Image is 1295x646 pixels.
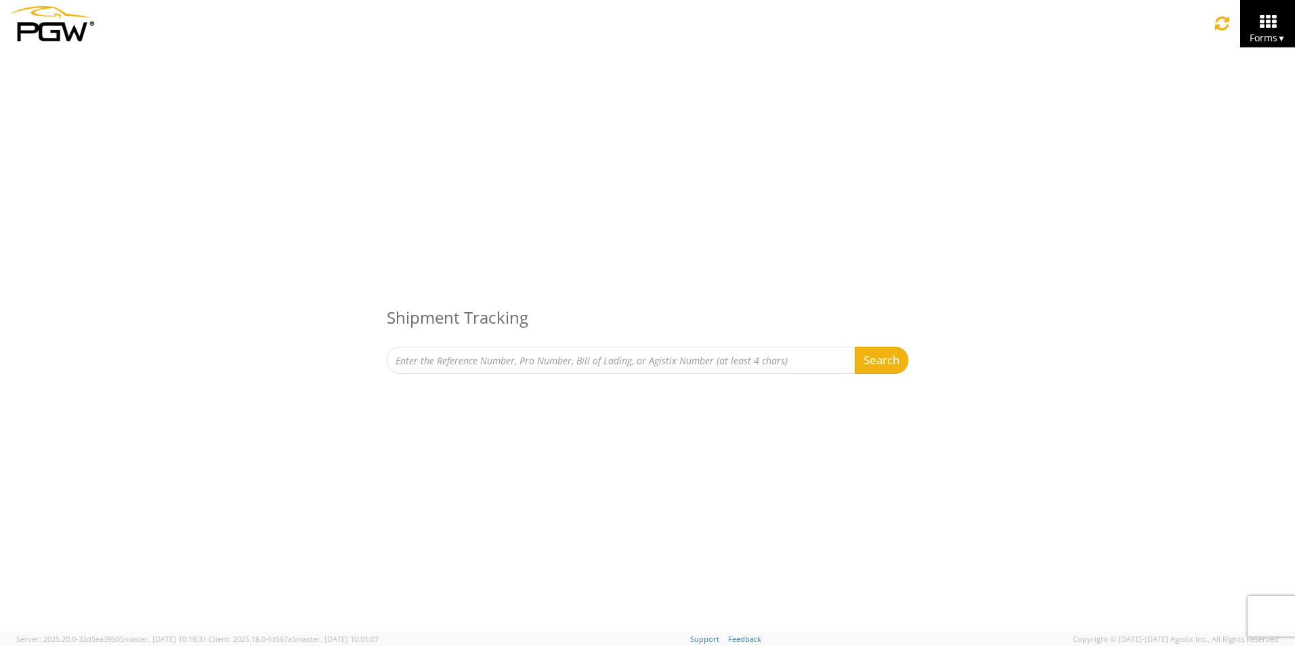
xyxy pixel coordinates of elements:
[1250,31,1286,44] span: Forms
[209,634,379,644] span: Client: 2025.18.0-fd567a5
[387,288,908,347] h3: Shipment Tracking
[1277,33,1286,44] span: ▼
[124,634,207,644] span: master, [DATE] 10:18:31
[387,347,855,374] input: Enter the Reference Number, Pro Number, Bill of Lading, or Agistix Number (at least 4 chars)
[16,634,207,644] span: Server: 2025.20.0-32d5ea39505
[855,347,908,374] button: Search
[1073,634,1279,645] span: Copyright © [DATE]-[DATE] Agistix Inc., All Rights Reserved
[690,634,719,644] a: Support
[10,6,94,41] img: pgw-form-logo-1aaa8060b1cc70fad034.png
[728,634,761,644] a: Feedback
[296,634,379,644] span: master, [DATE] 10:01:07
